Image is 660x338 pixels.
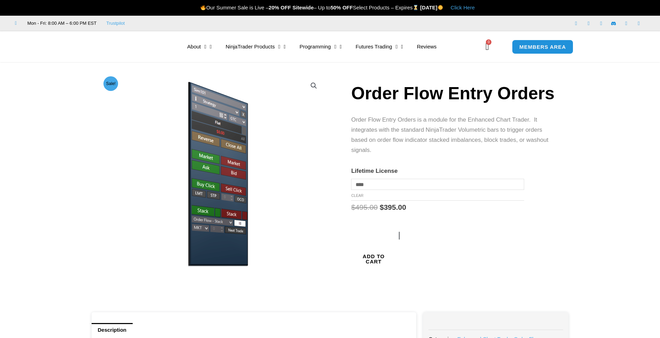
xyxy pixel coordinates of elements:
[349,39,410,55] a: Futures Trading
[486,39,491,45] span: 0
[395,224,450,225] iframe: Secure payment input frame
[200,5,420,10] span: Our Summer Sale is Live – – Up to Select Products – Expires
[351,203,378,211] bdi: 495.00
[180,39,483,55] nav: Menu
[419,232,435,239] text: ••••••
[331,5,353,10] strong: 50% OFF
[293,5,314,10] strong: Sitewide
[413,5,418,10] img: ⌛
[512,40,573,54] a: MEMBERS AREA
[351,203,355,211] span: $
[380,203,384,211] span: $
[101,74,325,267] img: orderflow entry
[103,76,118,91] span: Sale!
[180,39,219,55] a: About
[351,221,396,297] button: Add to cart
[269,5,291,10] strong: 20% OFF
[92,323,133,337] a: Description
[475,37,499,57] a: 0
[396,229,449,302] button: Buy with GPay
[420,5,443,10] strong: [DATE]
[351,193,363,198] a: Clear options
[293,39,349,55] a: Programming
[410,39,444,55] a: Reviews
[380,203,406,211] bdi: 395.00
[80,34,155,59] img: LogoAI | Affordable Indicators – NinjaTrader
[201,5,206,10] img: 🔥
[451,5,475,10] a: Click Here
[26,19,97,28] span: Mon - Fri: 8:00 AM – 6:00 PM EST
[351,168,397,174] label: Lifetime License
[308,79,320,92] a: View full-screen image gallery
[219,39,293,55] a: NinjaTrader Products
[351,81,554,106] h1: Order Flow Entry Orders
[519,44,566,49] span: MEMBERS AREA
[351,115,554,155] p: Order Flow Entry Orders is a module for the Enhanced Chart Trader. It integrates with the standar...
[438,5,443,10] img: 🌞
[106,19,125,28] a: Trustpilot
